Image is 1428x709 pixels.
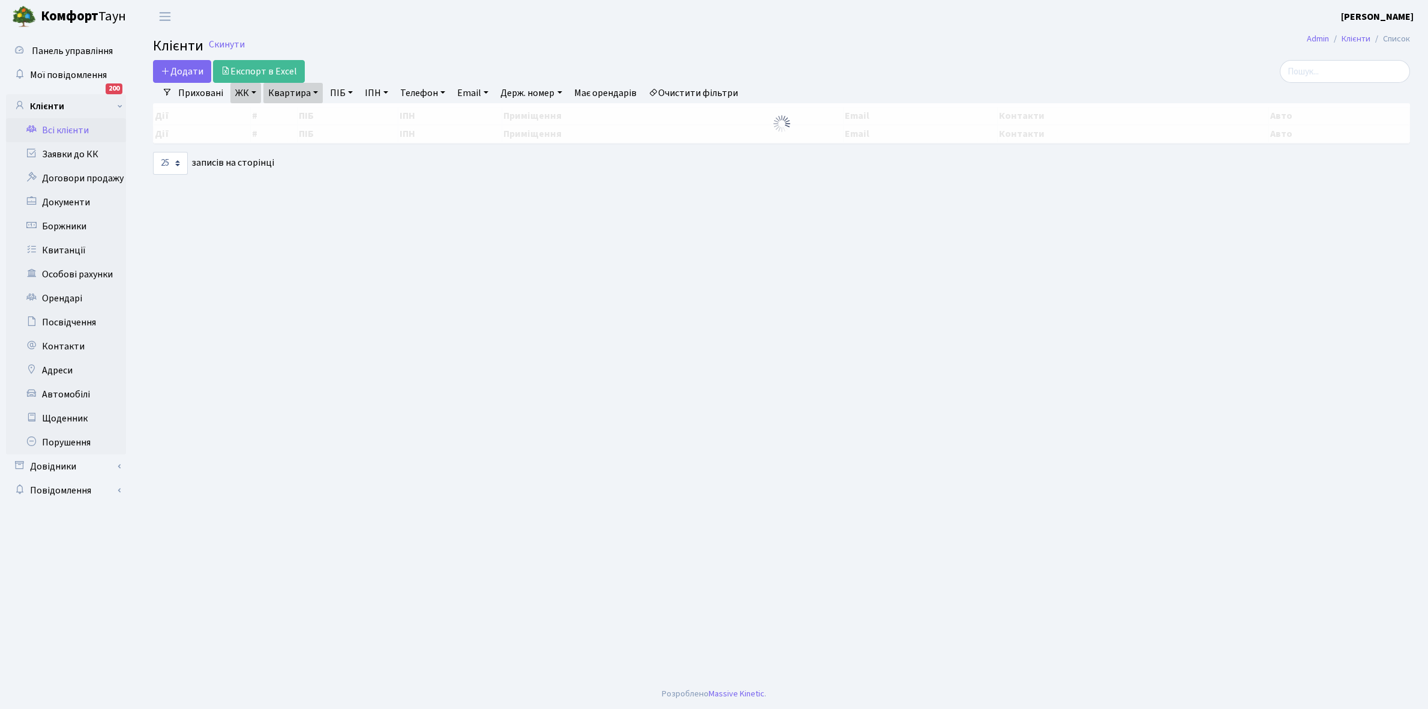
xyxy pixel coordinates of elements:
a: Щоденник [6,406,126,430]
a: Держ. номер [496,83,566,103]
a: Всі клієнти [6,118,126,142]
label: записів на сторінці [153,152,274,175]
a: Боржники [6,214,126,238]
a: Особові рахунки [6,262,126,286]
a: Посвідчення [6,310,126,334]
a: Орендарі [6,286,126,310]
a: Адреси [6,358,126,382]
a: Massive Kinetic [709,687,764,700]
a: Автомобілі [6,382,126,406]
b: [PERSON_NAME] [1341,10,1414,23]
span: Клієнти [153,35,203,56]
div: 200 [106,83,122,94]
a: Квитанції [6,238,126,262]
a: Очистити фільтри [644,83,743,103]
nav: breadcrumb [1289,26,1428,52]
a: Мої повідомлення200 [6,63,126,87]
a: Телефон [395,83,450,103]
span: Панель управління [32,44,113,58]
li: Список [1370,32,1410,46]
span: Мої повідомлення [30,68,107,82]
input: Пошук... [1280,60,1410,83]
img: logo.png [12,5,36,29]
span: Додати [161,65,203,78]
select: записів на сторінці [153,152,188,175]
a: Повідомлення [6,478,126,502]
a: Приховані [173,83,228,103]
a: Квартира [263,83,323,103]
a: Панель управління [6,39,126,63]
a: Клієнти [6,94,126,118]
a: Клієнти [1342,32,1370,45]
a: [PERSON_NAME] [1341,10,1414,24]
button: Переключити навігацію [150,7,180,26]
a: Додати [153,60,211,83]
a: Має орендарів [569,83,641,103]
a: Експорт в Excel [213,60,305,83]
a: Скинути [209,39,245,50]
span: Таун [41,7,126,27]
a: Admin [1307,32,1329,45]
div: Розроблено . [662,687,766,701]
a: ПІБ [325,83,358,103]
a: Заявки до КК [6,142,126,166]
a: Документи [6,190,126,214]
a: Порушення [6,430,126,454]
a: Договори продажу [6,166,126,190]
a: Довідники [6,454,126,478]
b: Комфорт [41,7,98,26]
a: Контакти [6,334,126,358]
img: Обробка... [772,114,791,133]
a: Email [452,83,493,103]
a: ЖК [230,83,261,103]
a: ІПН [360,83,393,103]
